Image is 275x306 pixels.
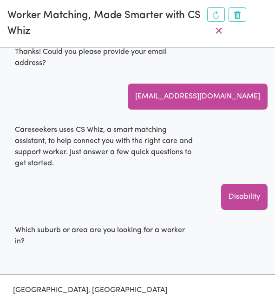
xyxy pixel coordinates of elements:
input: Enter a suburb [7,282,268,299]
div: Which suburb or area are you looking for a worker in? [7,217,203,254]
button: Clear user data [229,7,246,22]
div: Disability [221,184,268,210]
div: Thanks! Could you please provide your email address? [7,39,203,76]
span: Need any help? [6,7,56,14]
div: [EMAIL_ADDRESS][DOMAIN_NAME] [128,84,268,110]
div: Worker Matching, Made Smarter with CS Whiz [7,8,207,39]
div: Careseekers uses CS Whiz, a smart matching assistant, to help connect you with the right care and... [7,117,203,176]
button: Reset chat [207,7,225,22]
